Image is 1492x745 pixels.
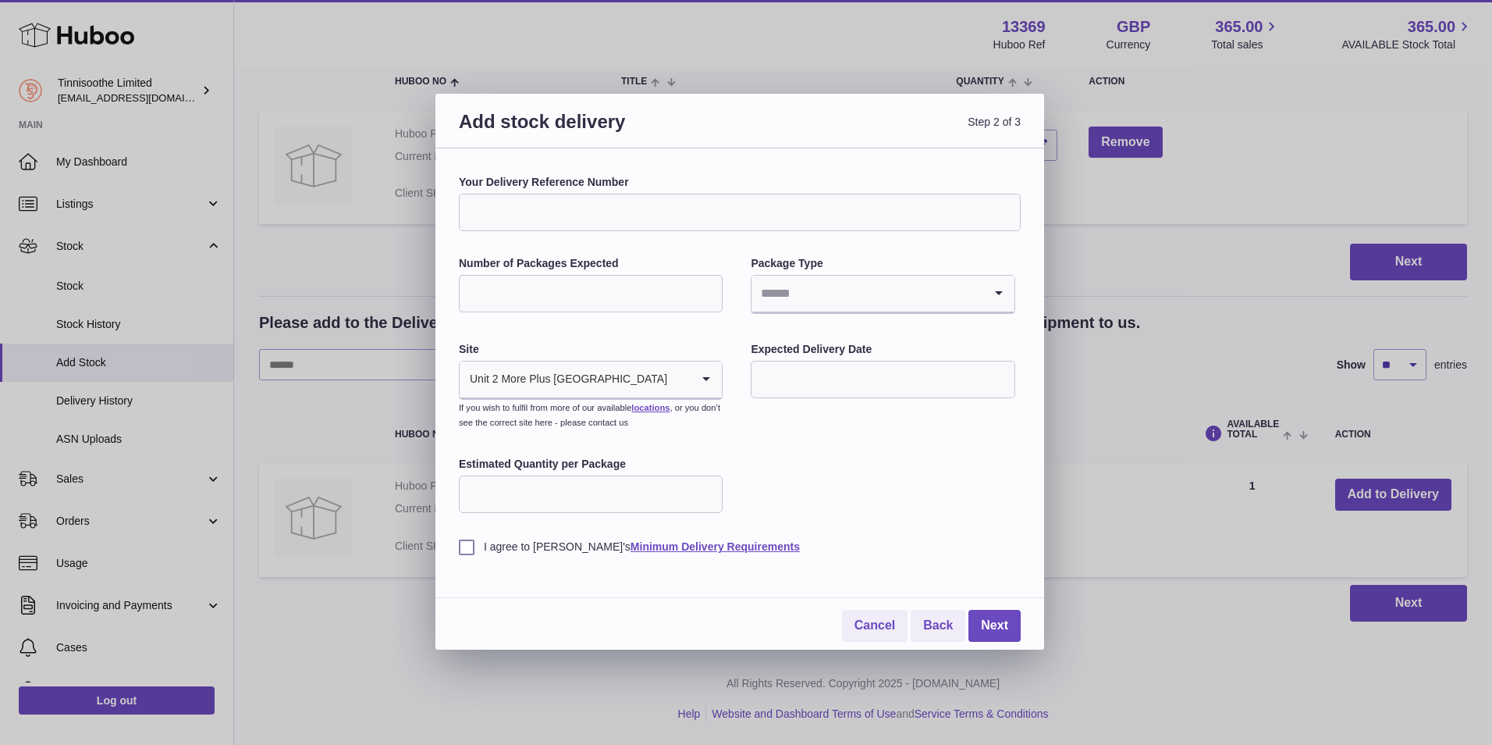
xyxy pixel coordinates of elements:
span: Unit 2 More Plus [GEOGRAPHIC_DATA] [460,362,668,397]
small: If you wish to fulfil from more of our available , or you don’t see the correct site here - pleas... [459,403,720,427]
label: Your Delivery Reference Number [459,175,1021,190]
label: I agree to [PERSON_NAME]'s [459,540,1021,554]
div: Search for option [460,362,722,399]
label: Package Type [751,256,1014,271]
input: Search for option [751,276,982,312]
a: Next [968,610,1021,642]
span: Step 2 of 3 [740,109,1021,152]
a: locations [631,403,670,412]
a: Minimum Delivery Requirements [631,540,800,553]
div: Search for option [751,276,1014,313]
input: Search for option [668,362,691,397]
label: Site [459,342,723,357]
label: Estimated Quantity per Package [459,457,723,472]
label: Number of Packages Expected [459,256,723,271]
h3: Add stock delivery [459,109,740,152]
a: Back [911,610,965,642]
label: Expected Delivery Date [751,342,1014,357]
a: Cancel [842,610,908,642]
